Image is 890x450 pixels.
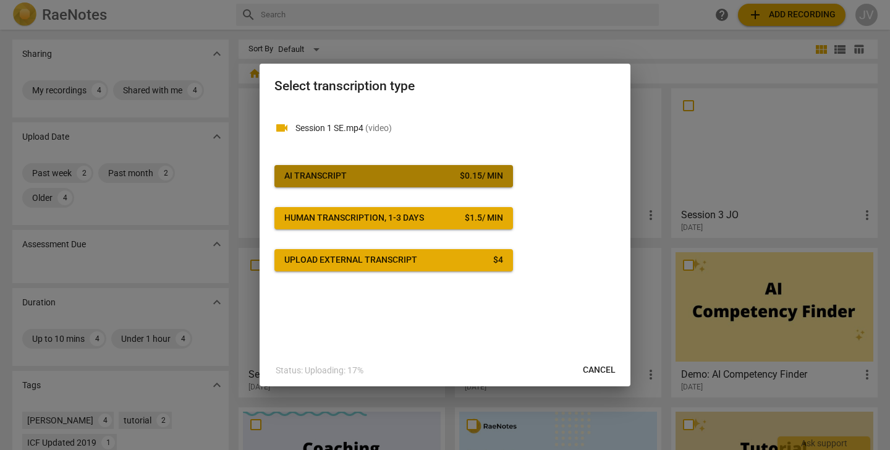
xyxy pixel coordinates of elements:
h2: Select transcription type [274,79,616,94]
button: Human transcription, 1-3 days$1.5/ min [274,207,513,229]
p: Status: Uploading: 17% [276,364,363,377]
span: Cancel [583,364,616,376]
div: $ 4 [493,254,503,266]
div: Upload external transcript [284,254,417,266]
div: $ 0.15 / min [460,170,503,182]
div: Human transcription, 1-3 days [284,212,424,224]
button: AI Transcript$0.15/ min [274,165,513,187]
button: Upload external transcript$4 [274,249,513,271]
p: Session 1 SE.mp4(video) [295,122,616,135]
span: videocam [274,121,289,135]
button: Cancel [573,359,625,381]
div: $ 1.5 / min [465,212,503,224]
div: AI Transcript [284,170,347,182]
span: ( video ) [365,123,392,133]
